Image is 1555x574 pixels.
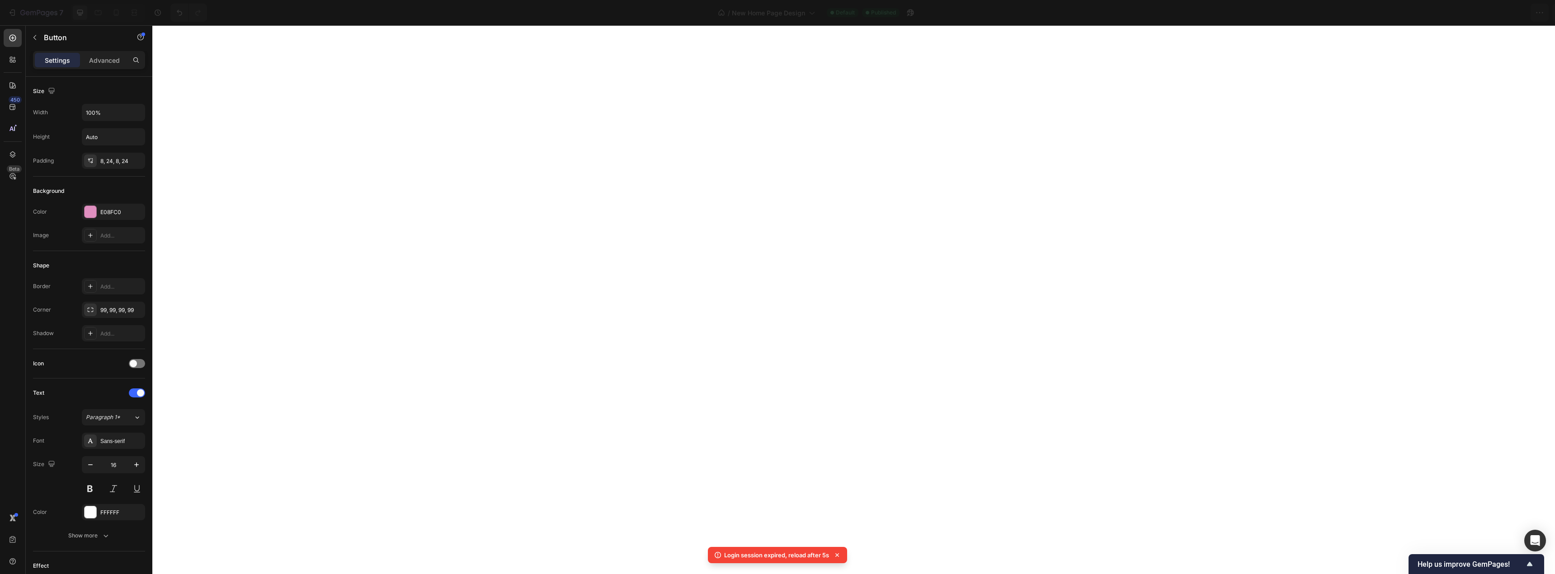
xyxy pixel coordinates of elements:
[33,389,44,397] div: Text
[33,413,49,421] div: Styles
[33,108,48,117] div: Width
[1461,4,1491,22] button: Save
[45,56,70,65] p: Settings
[33,133,50,141] div: Height
[82,104,145,121] input: Auto
[170,4,207,22] div: Undo/Redo
[68,531,110,540] div: Show more
[724,551,829,560] p: Login session expired, reload after 5s
[33,231,49,239] div: Image
[33,359,44,368] div: Icon
[100,330,143,338] div: Add...
[100,157,143,165] div: 8, 24, 8, 24
[1524,530,1546,551] div: Open Intercom Messenger
[728,8,730,18] span: /
[100,437,143,445] div: Sans-serif
[4,4,67,22] button: 7
[33,458,57,471] div: Size
[89,56,120,65] p: Advanced
[33,562,49,570] div: Effect
[33,282,51,290] div: Border
[1503,8,1525,18] div: Publish
[100,306,143,314] div: 99, 99, 99, 99
[86,413,120,421] span: Paragraph 1*
[100,509,143,517] div: FFFFFF
[33,85,57,98] div: Size
[9,96,22,103] div: 450
[33,329,54,337] div: Shadow
[59,7,63,18] p: 7
[152,25,1555,574] iframe: Design area
[100,232,143,240] div: Add...
[33,527,145,544] button: Show more
[100,208,143,216] div: E08FC0
[44,32,121,43] p: Button
[1469,9,1484,17] span: Save
[33,437,44,445] div: Font
[1418,559,1535,569] button: Show survey - Help us improve GemPages!
[33,261,49,270] div: Shape
[82,129,145,145] input: Auto
[7,165,22,173] div: Beta
[836,9,855,17] span: Default
[1495,4,1533,22] button: Publish
[732,8,805,18] span: New Home Page Design
[33,208,47,216] div: Color
[33,157,54,165] div: Padding
[871,9,896,17] span: Published
[33,306,51,314] div: Corner
[82,409,145,425] button: Paragraph 1*
[33,508,47,516] div: Color
[1418,560,1524,569] span: Help us improve GemPages!
[33,187,64,195] div: Background
[100,283,143,291] div: Add...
